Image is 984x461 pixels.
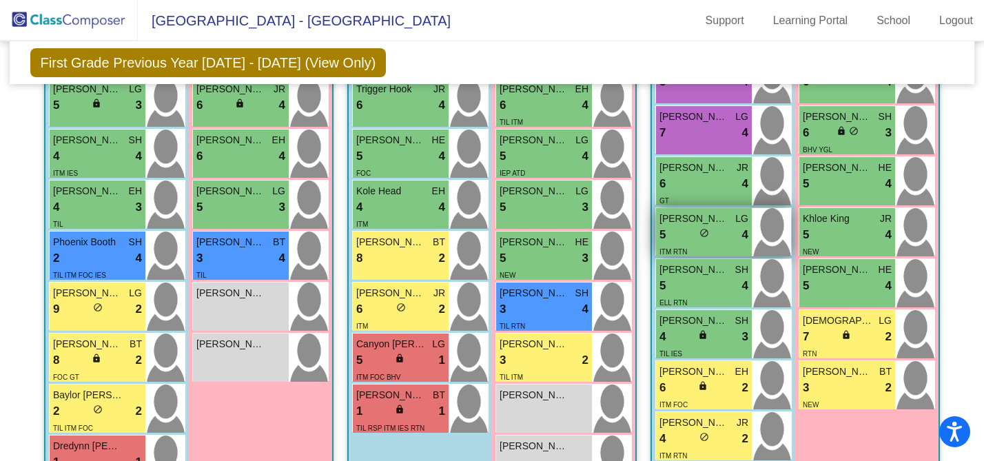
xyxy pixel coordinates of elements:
span: Kole Head [356,184,425,198]
span: NEW [803,401,819,409]
span: EH [575,82,588,96]
span: 5 [356,351,362,369]
span: NEW [803,248,819,256]
span: [GEOGRAPHIC_DATA] - [GEOGRAPHIC_DATA] [138,10,451,32]
span: FOC GT [53,373,79,381]
span: 2 [742,430,748,448]
span: 5 [659,226,666,244]
span: 4 [742,277,748,295]
span: [PERSON_NAME] [500,82,568,96]
span: SH [129,235,142,249]
span: EH [272,133,285,147]
span: 4 [279,96,285,114]
span: [PERSON_NAME] [356,133,425,147]
span: LG [272,184,285,198]
span: BT [433,235,445,249]
span: 4 [582,147,588,165]
span: TIL ITM [500,119,523,126]
span: 6 [659,379,666,397]
span: SH [575,286,588,300]
span: [PERSON_NAME] [196,184,265,198]
span: [PERSON_NAME] [500,388,568,402]
span: ITM [356,322,368,330]
span: [PERSON_NAME] [659,365,728,379]
span: [PERSON_NAME] [500,337,568,351]
span: 5 [196,198,203,216]
span: [PERSON_NAME] [53,133,122,147]
span: [PERSON_NAME] [500,286,568,300]
span: 5 [500,198,506,216]
span: 5 [803,277,809,295]
span: Baylor [PERSON_NAME] [53,388,122,402]
span: lock [837,126,846,136]
span: 6 [659,175,666,193]
span: 6 [500,96,506,114]
span: 8 [53,351,59,369]
span: 2 [53,249,59,267]
span: TIL ITM FOC [53,424,93,432]
span: BT [273,235,285,249]
span: SH [735,314,748,328]
span: 2 [742,379,748,397]
span: LG [129,82,142,96]
span: TIL [53,221,63,228]
span: ELL RTN [659,299,688,307]
span: 5 [500,147,506,165]
span: 4 [885,226,892,244]
span: 3 [582,249,588,267]
span: 4 [136,249,142,267]
span: 2 [53,402,59,420]
span: [PERSON_NAME] [53,82,122,96]
a: School [865,10,921,32]
span: JR [737,161,748,175]
span: JR [433,82,445,96]
span: 4 [279,249,285,267]
span: 5 [803,175,809,193]
span: Canyon [PERSON_NAME] [356,337,425,351]
span: 3 [885,124,892,142]
span: lock [395,354,404,363]
span: [PERSON_NAME] [659,110,728,124]
span: [PERSON_NAME] [659,263,728,277]
span: 6 [356,300,362,318]
span: SH [735,263,748,277]
span: LG [129,286,142,300]
span: [PERSON_NAME] [196,286,265,300]
span: [PERSON_NAME] [196,235,265,249]
span: 4 [53,198,59,216]
span: 4 [742,175,748,193]
span: lock [92,354,101,363]
span: 2 [439,249,445,267]
span: FOC [356,170,371,177]
span: [PERSON_NAME] [196,337,265,351]
span: 6 [356,96,362,114]
span: 5 [500,249,506,267]
span: lock [235,99,245,108]
span: LG [575,133,588,147]
span: EH [735,365,748,379]
span: Trigger Hook [356,82,425,96]
span: [PERSON_NAME] [659,212,728,226]
span: 4 [279,147,285,165]
span: [PERSON_NAME] [53,184,122,198]
span: 5 [356,147,362,165]
span: ITM RTN [659,248,687,256]
span: do_not_disturb_alt [396,303,406,312]
span: 4 [659,328,666,346]
span: 3 [500,351,506,369]
span: ITM FOC BHV [356,373,400,381]
span: 2 [136,351,142,369]
span: do_not_disturb_alt [699,228,709,238]
span: [PERSON_NAME] [356,388,425,402]
span: Phoenix Booth [53,235,122,249]
span: do_not_disturb_alt [849,126,859,136]
span: 4 [439,147,445,165]
span: [PERSON_NAME] [196,133,265,147]
span: 3 [582,198,588,216]
span: 4 [356,198,362,216]
span: HE [432,133,445,147]
span: 3 [136,96,142,114]
span: lock [698,381,708,391]
span: 4 [742,124,748,142]
span: TIL ITM FOC IES [53,272,106,279]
